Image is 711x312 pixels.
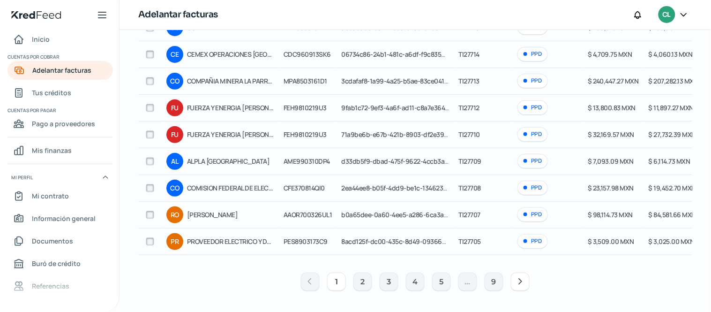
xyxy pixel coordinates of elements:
span: TI27708 [459,183,481,192]
span: 8acd125f-dc00-435c-8d49-0936600583a5 [342,237,468,246]
button: 9 [485,273,503,291]
a: Pago a proveedores [7,114,113,133]
span: Mi perfil [11,173,33,182]
button: 5 [432,273,451,291]
span: Pago a proveedores [32,118,95,129]
span: Adelantar facturas [32,64,91,76]
div: FU [166,126,183,143]
div: PPD [517,100,548,115]
span: [PERSON_NAME] [187,209,274,221]
span: $ 11,897.27 MXN [649,103,694,112]
a: Tus créditos [7,84,113,102]
span: PES8903173C9 [284,237,328,246]
span: TI27712 [459,103,480,112]
span: Mis finanzas [32,145,72,156]
span: TI27707 [459,210,481,219]
span: CDC960913SK6 [284,50,331,59]
span: TI27709 [459,157,482,166]
span: Inicio [32,33,50,45]
span: $ 240,447.27 MXN [588,76,639,85]
div: PPD [517,47,548,61]
span: Referencias [32,280,69,292]
a: Mi contrato [7,187,113,205]
span: COMPAÑIA MINERA LA PARREÑA [187,76,274,87]
span: 9fab1c72-9ef3-4a6f-ad11-c8a7e364b42c [342,103,460,112]
div: PPD [517,154,548,168]
a: Inicio [7,30,113,49]
span: Buró de crédito [32,258,81,269]
span: $ 32,169.57 MXN [588,130,635,139]
div: PPD [517,234,548,249]
div: PPD [517,207,548,222]
a: Buró de crédito [7,254,113,273]
span: TI27714 [459,50,480,59]
span: ALPLA [GEOGRAPHIC_DATA] [187,156,274,167]
div: RO [166,206,183,223]
span: CFE370814QI0 [284,183,325,192]
span: $ 4,709.75 MXN [588,50,632,59]
span: Tus créditos [32,87,71,99]
a: Mis finanzas [7,141,113,160]
span: $ 6,114.73 MXN [649,157,690,166]
span: $ 19,452.70 MXN [649,183,696,192]
span: $ 84,581.66 MXN [649,210,696,219]
div: PPD [517,127,548,142]
div: FU [166,99,183,116]
span: $ 7,093.09 MXN [588,157,634,166]
a: Documentos [7,232,113,251]
span: $ 207,282.13 MXN [649,76,698,85]
span: $ 13,800.83 MXN [588,103,636,112]
span: 06734c86-24b1-481c-a6df-f9c835bd49f0 [342,50,463,59]
span: $ 180,964.44 MXN [649,23,701,32]
span: MPA8503161D1 [284,76,327,85]
span: FEH9810219U3 [284,130,327,139]
span: $ 23,157.98 MXN [588,183,634,192]
span: 71a9be6b-e67b-421b-8903-df2e39c793da [342,130,466,139]
div: PR [166,233,183,250]
button: 4 [406,273,425,291]
span: $ 98,114.73 MXN [588,210,633,219]
span: CEMEX OPERACIONES [GEOGRAPHIC_DATA] [187,49,274,60]
a: Información general [7,209,113,228]
span: AME990310DP4 [284,157,330,166]
a: Adelantar facturas [7,61,113,80]
span: Información general [32,213,96,224]
div: CO [166,180,183,197]
span: 2ea44ee8-b05f-4dd9-be1c-134623bc2a05 [342,183,465,192]
button: 2 [353,273,372,291]
span: Documentos [32,235,73,247]
h1: Adelantar facturas [138,8,218,22]
button: 3 [380,273,398,291]
button: ... [458,273,477,291]
span: $ 4,060.13 MXN [649,50,693,59]
span: $ 27,732.39 MXN [649,130,696,139]
span: FUERZA Y ENERGIA [PERSON_NAME] [187,129,274,140]
span: TI27713 [459,76,480,85]
span: FEH9810219U3 [284,103,327,112]
div: PPD [517,74,548,88]
div: CE [166,46,183,63]
span: Cuentas por cobrar [7,53,112,61]
span: $ 3,025.00 MXN [649,237,695,246]
span: ae0a0a0e-0bf7-4589-82d8-64692dd0d20a [342,23,470,32]
span: TI27710 [459,130,480,139]
span: Mi contrato [32,190,69,202]
span: TI27715 [459,23,480,32]
span: Cuentas por pagar [7,106,112,114]
span: b0a65dee-0a60-4ee5-a286-6ca3abfc3595 [342,210,468,219]
button: 1 [327,273,346,291]
div: PPD [517,181,548,195]
div: CO [166,73,183,90]
span: $ 3,509.00 MXN [588,237,634,246]
a: Referencias [7,277,113,296]
span: 3cdafaf8-1a99-4a25-b5ae-83ce04181cb9 [342,76,462,85]
div: AL [166,153,183,170]
span: FUERZA Y ENERGIA [PERSON_NAME] [187,102,274,114]
span: $ 209,918.75 MXN [588,23,639,32]
span: MPA8503161D1 [284,23,327,32]
span: COMISION FEDERAL DE ELECTRICIDAD [187,183,274,194]
span: d33db5f9-dbad-475f-9622-4ccb3a2d67ec [342,157,466,166]
span: AAOR700326UL1 [284,210,332,219]
span: PROVEEDOR ELECTRICO Y DE SERVICIOS [187,236,274,247]
span: CL [663,9,671,21]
